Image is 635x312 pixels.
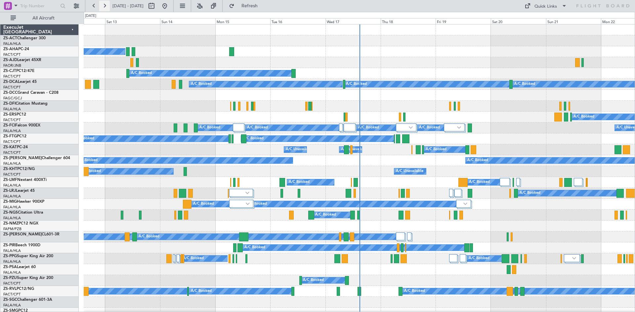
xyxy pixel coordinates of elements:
img: arrow-gray.svg [463,202,467,205]
a: FACT/CPT [3,52,21,57]
div: A/C Booked [183,254,204,263]
a: ZS-KHTPC12/NG [3,167,35,171]
div: A/C Booked [80,166,101,176]
a: ZS-AHAPC-24 [3,47,29,51]
a: ZS-PIRBeech 1900D [3,243,40,247]
a: ZS-DCALearjet 45 [3,80,37,84]
button: All Aircraft [7,13,72,23]
a: FALA/HLA [3,303,21,308]
div: Sat 13 [105,18,160,24]
a: FACT/CPT [3,118,21,122]
a: FACT/CPT [3,292,21,297]
span: ZS-FCI [3,123,15,127]
img: arrow-gray.svg [245,191,249,194]
div: A/C Booked [303,275,324,285]
a: ZS-CJTPC12/47E [3,69,34,73]
span: All Aircraft [17,16,70,20]
a: ZS-DCCGrand Caravan - C208 [3,91,59,95]
a: FALA/HLA [3,205,21,210]
a: ZS-PZUSuper King Air 200 [3,276,53,280]
a: ZS-AJDLearjet 45XR [3,58,41,62]
div: Tue 16 [270,18,325,24]
a: FAOR/JNB [3,63,21,68]
span: ZS-RVL [3,287,17,291]
span: ZS-[PERSON_NAME] [3,232,42,236]
span: ZS-[PERSON_NAME] [3,156,42,160]
span: Refresh [236,4,264,8]
div: A/C Booked [191,79,212,89]
span: ZS-LMF [3,178,17,182]
a: FALA/HLA [3,259,21,264]
div: A/C Booked [404,286,425,296]
span: ZS-PPG [3,254,17,258]
div: Wed 17 [325,18,381,24]
div: A/C Booked [77,156,98,165]
a: FALA/HLA [3,128,21,133]
div: A/C Booked [191,286,212,296]
span: [DATE] - [DATE] [112,3,144,9]
div: A/C Booked [514,79,535,89]
div: A/C Booked [573,112,594,122]
span: ZS-ACT [3,36,17,40]
span: ZS-AJD [3,58,17,62]
span: ZS-PZU [3,276,17,280]
a: ZS-LRJLearjet 45 [3,189,35,193]
div: Mon 15 [215,18,271,24]
input: Trip Number [20,1,58,11]
div: Sun 14 [160,18,215,24]
div: A/C Booked [199,123,220,133]
div: A/C Booked [426,145,446,155]
a: ZS-ACTChallenger 300 [3,36,46,40]
a: ZS-DFICitation Mustang [3,102,48,106]
div: A/C Booked [247,123,268,133]
a: ZS-NMZPC12 NGX [3,222,38,225]
span: ZS-DFI [3,102,16,106]
span: ZS-NMZ [3,222,19,225]
div: A/C Booked [243,134,264,144]
div: A/C Booked [315,210,336,220]
div: Fri 19 [436,18,491,24]
a: ZS-SGCChallenger 601-3A [3,298,52,302]
div: A/C Unavailable [396,166,423,176]
a: FALA/HLA [3,216,21,221]
button: Quick Links [521,1,570,11]
span: ZS-AHA [3,47,18,51]
div: A/C Booked [131,68,152,78]
div: A/C Booked [139,232,159,242]
img: arrow-gray.svg [457,126,461,129]
a: FALA/HLA [3,161,21,166]
a: FACT/CPT [3,139,21,144]
img: arrow-gray.svg [409,126,413,129]
img: arrow-gray.svg [572,257,576,260]
a: FACT/CPT [3,281,21,286]
span: ZS-SGC [3,298,17,302]
span: ZS-FTG [3,134,17,138]
span: ZS-DCA [3,80,18,84]
a: ZS-[PERSON_NAME]Challenger 604 [3,156,70,160]
a: ZS-KATPC-24 [3,145,28,149]
a: FALA/HLA [3,248,21,253]
span: ZS-NGS [3,211,18,215]
div: A/C Unavailable [341,145,368,155]
div: A/C Booked [246,199,267,209]
div: A/C Booked [419,123,440,133]
div: A/C Booked [244,243,265,253]
a: ZS-ERSPC12 [3,113,26,117]
div: A/C Booked [467,156,488,165]
div: Thu 18 [381,18,436,24]
a: FAGC/GCJ [3,96,22,101]
a: FALA/HLA [3,183,21,188]
span: ZS-LRJ [3,189,16,193]
span: ZS-KAT [3,145,17,149]
a: ZS-PSALearjet 60 [3,265,36,269]
a: ZS-RVLPC12/NG [3,287,34,291]
span: ZS-CJT [3,69,16,73]
div: A/C Booked [358,123,379,133]
a: FALA/HLA [3,194,21,199]
a: ZS-PPGSuper King Air 200 [3,254,53,258]
div: A/C Booked [469,254,489,263]
a: FACT/CPT [3,85,21,90]
div: [DATE] [85,13,96,19]
a: ZS-MIGHawker 900XP [3,200,44,204]
img: arrow-gray.svg [246,202,250,205]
